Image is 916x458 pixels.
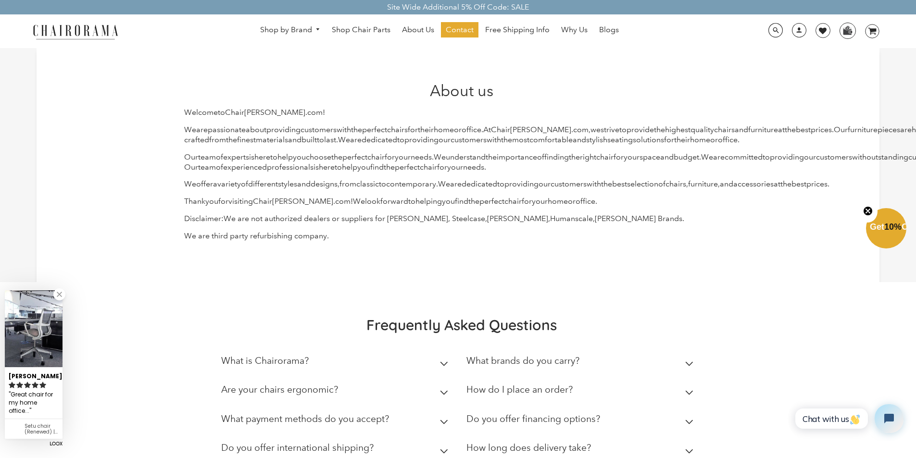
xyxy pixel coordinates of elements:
span: seating [607,135,633,144]
h2: How long does delivery take? [466,442,591,453]
a: Shop by Brand [255,23,326,37]
h2: What brands do you carry? [466,355,579,366]
span: and [735,125,748,134]
span: home [548,197,568,206]
span: or [710,135,718,144]
span: or [568,197,576,206]
span: the [384,162,395,172]
span: variety [217,179,241,188]
span: here [254,152,270,161]
span: professionals [267,162,314,172]
span: dedicated [362,135,397,144]
span: Get Off [870,222,914,232]
span: or [454,125,462,134]
span: We are third party refurbishing company. [184,231,329,240]
span: office [576,197,595,206]
span: Chair [491,125,510,134]
span: is [249,152,254,161]
svg: rating icon full [16,382,23,388]
span: [PERSON_NAME] [510,125,571,134]
span: Our [184,152,198,161]
span: provide [627,125,654,134]
span: importance [497,152,537,161]
h2: Are your chairs ergonomic? [221,384,338,395]
span: our [439,135,451,144]
span: chair [504,197,522,206]
span: are [900,125,912,134]
summary: What payment methods do you accept? [221,407,452,436]
span: Blogs [599,25,619,35]
span: perfect [479,197,504,206]
span: are [713,152,725,161]
span: for [218,197,228,206]
span: Welcome [184,108,218,117]
span: Contact [446,25,474,35]
span: for [437,162,447,172]
h2: Do you offer financing options? [466,413,600,424]
span: Our [834,125,848,134]
span: are [350,135,362,144]
span: [PERSON_NAME] [272,197,333,206]
span: with [587,179,601,188]
span: furniture [688,179,718,188]
span: help [342,162,357,172]
span: of [216,162,223,172]
span: highest [665,125,690,134]
svg: rating icon full [39,382,46,388]
span: of [537,152,544,161]
span: finest [237,135,256,144]
span: Why Us [561,25,588,35]
span: materials [256,135,288,144]
span: accessories [733,179,774,188]
span: is [314,162,319,172]
h2: How do I place an order? [466,384,573,395]
span: . [484,162,486,172]
span: providing [266,125,301,134]
span: classic [356,179,379,188]
span: space [640,152,660,161]
span: to [270,152,277,161]
span: home [434,125,454,134]
span: to [497,179,504,188]
button: Close teaser [858,200,878,223]
span: outstanding [866,152,908,161]
span: needs [411,152,432,161]
span: budget [674,152,699,161]
span: committed [725,152,763,161]
span: . [738,135,740,144]
span: solutions [633,135,664,144]
iframe: Tidio Chat [788,396,912,441]
span: team [198,162,216,172]
span: contemporary [386,179,436,188]
a: Free Shipping Info [480,22,554,37]
nav: DesktopNavigation [164,22,715,40]
span: chairs [387,125,408,134]
span: the [226,135,237,144]
span: you [293,152,306,161]
span: . [336,135,338,144]
span: the [785,125,796,134]
span: of [241,179,248,188]
span: visiting [228,197,253,206]
span: We [438,179,450,188]
span: home [690,135,710,144]
summary: Are your chairs ergonomic? [221,377,452,407]
span: comfortable [529,135,573,144]
summary: How do I place an order? [466,377,697,407]
span: and [660,152,674,161]
span: with [852,152,866,161]
span: right [580,152,596,161]
span: last [324,135,336,144]
span: choose [306,152,331,161]
span: providing [504,179,539,188]
div: [PERSON_NAME] [9,369,59,381]
span: their [674,135,690,144]
span: Thank [184,197,205,206]
span: providing [770,152,804,161]
span: to [619,125,627,134]
span: to [218,108,225,117]
span: furniture [848,125,878,134]
span: . [432,152,434,161]
span: our [804,152,816,161]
